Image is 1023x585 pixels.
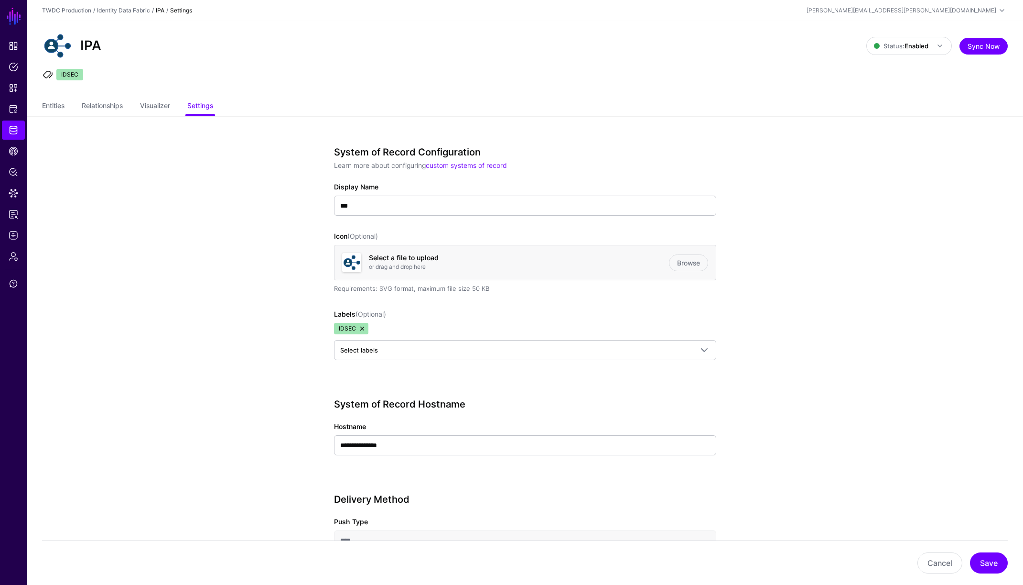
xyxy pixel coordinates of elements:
a: Settings [187,98,213,116]
a: Policies [2,57,25,77]
h3: System of Record Hostname [334,398,716,410]
div: / [91,6,97,15]
span: Admin [9,252,18,261]
a: Admin [2,247,25,266]
a: Relationships [82,98,123,116]
a: Identity Data Fabric [97,7,150,14]
span: Support [9,279,18,288]
a: Entities [42,98,65,116]
h3: System of Record Configuration [334,146,716,158]
strong: Enabled [905,42,928,50]
span: CAEP Hub [9,146,18,156]
img: svg+xml;base64,PD94bWwgdmVyc2lvbj0iMS4wIiBlbmNvZGluZz0iVVRGLTgiIHN0YW5kYWxvbmU9Im5vIj8+CjwhLS0gQ3... [42,31,73,61]
h4: Select a file to upload [369,254,669,262]
a: Visualizer [140,98,170,116]
span: Select labels [340,346,378,354]
p: Learn more about configuring [334,160,716,170]
a: Protected Systems [2,99,25,119]
div: / [164,6,170,15]
div: Requirements: SVG format, maximum file size 50 KB [334,284,716,294]
img: svg+xml;base64,PD94bWwgdmVyc2lvbj0iMS4wIiBlbmNvZGluZz0iVVRGLTgiIHN0YW5kYWxvbmU9Im5vIj8+CjwhLS0gQ3... [342,253,361,272]
a: Browse [669,254,708,271]
h2: IPA [80,38,101,54]
span: Snippets [9,83,18,93]
a: Dashboard [2,36,25,55]
span: Protected Systems [9,104,18,114]
span: Identity Data Fabric [9,125,18,135]
button: Sync Now [959,38,1008,55]
span: (Optional) [347,232,378,240]
span: Policy Lens [9,167,18,177]
span: Status: [874,42,928,50]
label: Hostname [334,421,366,431]
span: Logs [9,231,18,240]
strong: Settings [170,7,192,14]
a: SGNL [6,6,22,27]
div: [PERSON_NAME][EMAIL_ADDRESS][PERSON_NAME][DOMAIN_NAME] [807,6,996,15]
label: Labels [334,309,386,319]
div: / [150,6,156,15]
strong: IPA [156,7,164,14]
a: Snippets [2,78,25,98]
button: Cancel [917,552,962,574]
a: Reports [2,205,25,224]
a: Logs [2,226,25,245]
label: Icon [334,231,378,241]
a: TWDC Production [42,7,91,14]
a: CAEP Hub [2,142,25,161]
span: Reports [9,210,18,219]
a: Identity Data Fabric [2,121,25,140]
label: Display Name [334,182,378,192]
p: or drag and drop here [369,263,669,271]
span: (Optional) [355,310,386,318]
span: Dashboard [9,41,18,51]
h3: Delivery Method [334,494,716,505]
a: Policy Lens [2,163,25,182]
span: Policies [9,62,18,72]
button: Save [970,552,1008,574]
a: Data Lens [2,184,25,203]
span: IDSEC [56,69,83,80]
a: custom systems of record [426,161,507,169]
span: IDSEC [334,323,368,334]
span: Data Lens [9,188,18,198]
label: Push Type [334,517,368,527]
